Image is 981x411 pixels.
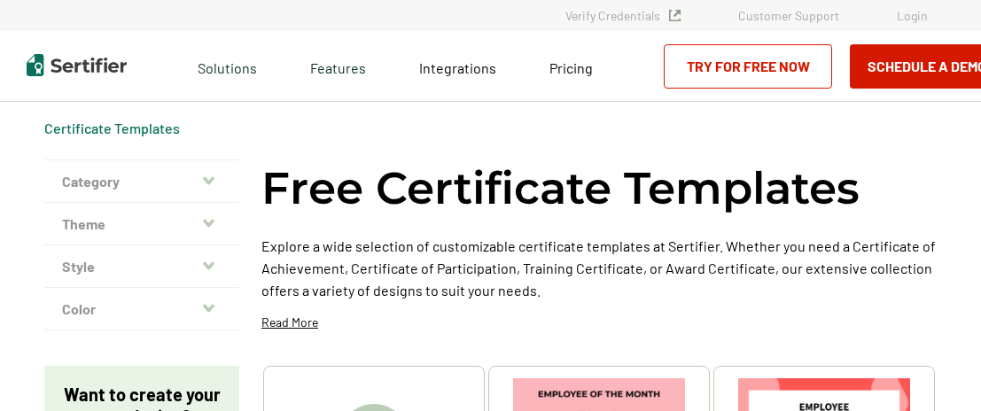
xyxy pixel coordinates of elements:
[549,59,593,76] span: Pricing
[44,245,239,288] button: Style
[310,55,366,77] span: Features
[44,120,180,137] div: Breadcrumb
[261,314,318,331] p: Read More
[669,10,681,21] img: Verified
[565,8,681,23] a: Verify Credentials
[738,8,839,23] a: Customer Support
[44,120,180,137] span: Certificate Templates
[198,55,257,77] span: Solutions
[261,159,860,217] h1: Free Certificate Templates
[44,160,239,203] button: Category
[664,44,832,89] a: Try for Free Now
[44,288,239,330] button: Color
[27,54,127,76] img: Sertifier | Digital Credentialing Platform
[44,203,239,245] button: Theme
[419,59,496,76] span: Integrations
[549,55,593,77] a: Pricing
[261,235,937,301] p: Explore a wide selection of customizable certificate templates at Sertifier. Whether you need a C...
[44,120,180,136] a: Certificate Templates
[897,8,928,23] a: Login
[419,55,496,77] a: Integrations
